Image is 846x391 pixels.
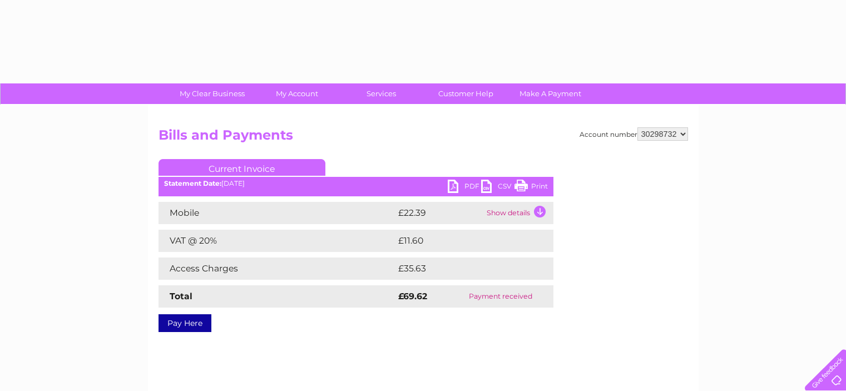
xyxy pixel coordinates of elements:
td: Payment received [448,285,553,308]
a: My Account [251,83,343,104]
a: Current Invoice [159,159,325,176]
a: Customer Help [420,83,512,104]
a: My Clear Business [166,83,258,104]
td: VAT @ 20% [159,230,395,252]
a: CSV [481,180,514,196]
strong: £69.62 [398,291,427,301]
b: Statement Date: [164,179,221,187]
div: Account number [580,127,688,141]
a: PDF [448,180,481,196]
a: Pay Here [159,314,211,332]
a: Services [335,83,427,104]
td: £11.60 [395,230,529,252]
td: £22.39 [395,202,484,224]
a: Print [514,180,548,196]
a: Make A Payment [504,83,596,104]
td: £35.63 [395,258,531,280]
td: Access Charges [159,258,395,280]
strong: Total [170,291,192,301]
h2: Bills and Payments [159,127,688,149]
td: Show details [484,202,553,224]
div: [DATE] [159,180,553,187]
td: Mobile [159,202,395,224]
